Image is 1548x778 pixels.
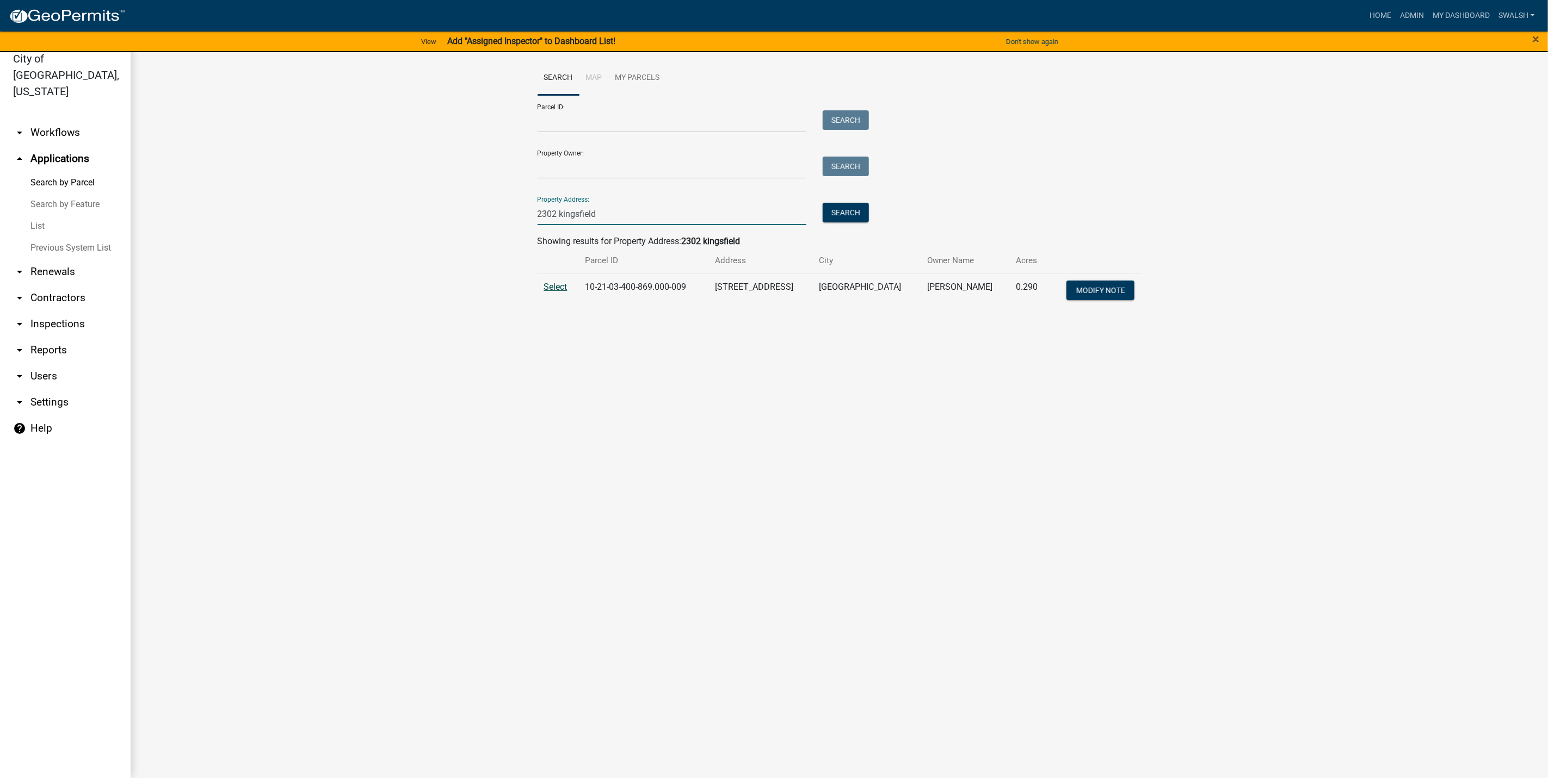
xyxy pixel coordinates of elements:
[1066,281,1134,300] button: Modify Note
[13,318,26,331] i: arrow_drop_down
[708,248,812,273] th: Address
[13,422,26,435] i: help
[1365,5,1396,26] a: Home
[682,236,741,246] strong: 2302 kingsfield
[538,61,579,96] a: Search
[13,344,26,357] i: arrow_drop_down
[538,235,1142,248] div: Showing results for Property Address:
[708,273,812,309] td: [STREET_ADDRESS]
[823,203,869,222] button: Search
[1396,5,1428,26] a: Admin
[13,396,26,409] i: arrow_drop_down
[1002,33,1063,51] button: Don't show again
[417,33,441,51] a: View
[812,248,921,273] th: City
[823,110,869,130] button: Search
[13,152,26,165] i: arrow_drop_up
[921,273,1010,309] td: [PERSON_NAME]
[1428,5,1494,26] a: My Dashboard
[921,248,1010,273] th: Owner Name
[1009,273,1049,309] td: 0.290
[1009,248,1049,273] th: Acres
[13,370,26,383] i: arrow_drop_down
[579,273,709,309] td: 10-21-03-400-869.000-009
[544,282,568,292] a: Select
[1533,33,1540,46] button: Close
[1076,285,1125,294] span: Modify Note
[13,291,26,304] i: arrow_drop_down
[13,265,26,278] i: arrow_drop_down
[1533,32,1540,47] span: ×
[1494,5,1539,26] a: swalsh
[823,157,869,176] button: Search
[609,61,667,96] a: My Parcels
[812,273,921,309] td: [GEOGRAPHIC_DATA]
[447,36,615,46] strong: Add "Assigned Inspector" to Dashboard List!
[13,126,26,139] i: arrow_drop_down
[579,248,709,273] th: Parcel ID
